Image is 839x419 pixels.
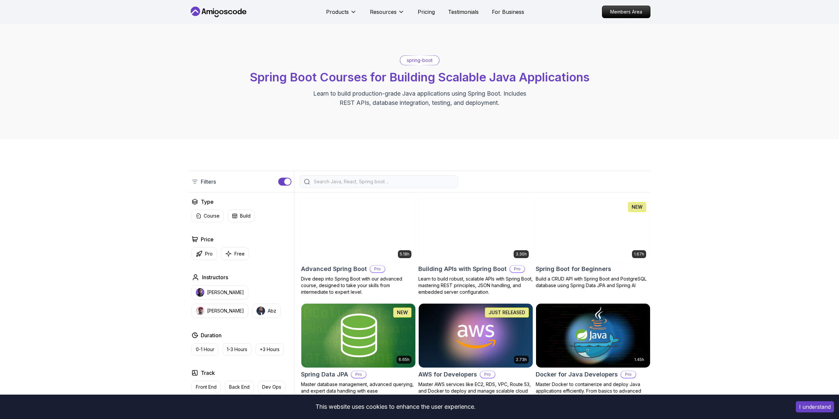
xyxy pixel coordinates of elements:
p: Pro [510,266,524,272]
p: Master AWS services like EC2, RDS, VPC, Route 53, and Docker to deploy and manage scalable cloud ... [418,381,533,401]
a: Spring Boot for Beginners card1.67hNEWSpring Boot for BeginnersBuild a CRUD API with Spring Boot ... [536,198,650,289]
button: Front End [192,381,221,393]
a: Docker for Java Developers card1.45hDocker for Java DevelopersProMaster Docker to containerize an... [536,303,650,407]
p: Members Area [602,6,650,18]
button: Dev Ops [258,381,285,393]
button: Accept cookies [796,401,834,412]
p: Build [240,213,251,219]
img: Building APIs with Spring Boot card [419,198,533,262]
p: 5.18h [400,252,409,257]
button: Pro [192,247,217,260]
p: 0-1 Hour [196,346,214,353]
h2: Spring Boot for Beginners [536,264,611,274]
p: Dev Ops [262,384,281,390]
p: 1-3 Hours [227,346,247,353]
button: Resources [370,8,405,21]
h2: Type [201,198,214,206]
a: For Business [492,8,524,16]
p: 1.67h [634,252,644,257]
p: Filters [201,178,216,186]
h2: Instructors [202,273,228,281]
a: AWS for Developers card2.73hJUST RELEASEDAWS for DevelopersProMaster AWS services like EC2, RDS, ... [418,303,533,401]
p: Resources [370,8,397,16]
a: Pricing [418,8,435,16]
button: Back End [225,381,254,393]
p: Front End [196,384,217,390]
button: Build [228,210,255,222]
a: Advanced Spring Boot card5.18hAdvanced Spring BootProDive deep into Spring Boot with our advanced... [301,198,416,295]
p: Course [204,213,220,219]
img: AWS for Developers card [419,304,533,368]
button: 1-3 Hours [223,343,252,356]
button: instructor imgAbz [252,304,281,318]
p: 3.30h [516,252,527,257]
p: NEW [632,204,643,210]
input: Search Java, React, Spring boot ... [313,178,454,185]
button: 0-1 Hour [192,343,219,356]
p: [PERSON_NAME] [207,289,244,296]
img: instructor img [196,288,204,297]
button: Free [221,247,249,260]
p: Learn to build robust, scalable APIs with Spring Boot, mastering REST principles, JSON handling, ... [418,276,533,295]
button: Course [192,210,224,222]
span: Spring Boot Courses for Building Scalable Java Applications [250,70,589,84]
p: Pro [351,371,366,378]
a: Building APIs with Spring Boot card3.30hBuilding APIs with Spring BootProLearn to build robust, s... [418,198,533,295]
p: Build a CRUD API with Spring Boot and PostgreSQL database using Spring Data JPA and Spring AI [536,276,650,289]
h2: Track [201,369,215,377]
p: JUST RELEASED [489,309,525,316]
div: This website uses cookies to enhance the user experience. [5,400,786,414]
p: NEW [397,309,408,316]
img: instructor img [256,307,265,315]
img: Spring Data JPA card [301,304,415,368]
p: +3 Hours [260,346,280,353]
p: Pro [205,251,213,257]
a: Spring Data JPA card6.65hNEWSpring Data JPAProMaster database management, advanced querying, and ... [301,303,416,394]
h2: Building APIs with Spring Boot [418,264,507,274]
p: Pro [480,371,495,378]
img: instructor img [196,307,204,315]
p: 6.65h [399,357,409,362]
p: 1.45h [634,357,644,362]
img: Docker for Java Developers card [536,304,650,368]
p: Abz [268,308,276,314]
h2: Duration [201,331,222,339]
p: Master Docker to containerize and deploy Java applications efficiently. From basics to advanced J... [536,381,650,407]
h2: AWS for Developers [418,370,477,379]
p: [PERSON_NAME] [207,308,244,314]
p: Pro [621,371,636,378]
img: Advanced Spring Boot card [301,198,415,262]
p: Dive deep into Spring Boot with our advanced course, designed to take your skills from intermedia... [301,276,416,295]
p: 2.73h [516,357,527,362]
button: +3 Hours [255,343,284,356]
button: instructor img[PERSON_NAME] [192,285,248,300]
p: Back End [229,384,250,390]
button: instructor img[PERSON_NAME] [192,304,248,318]
p: Pro [370,266,385,272]
p: Master database management, advanced querying, and expert data handling with ease [301,381,416,394]
p: Learn to build production-grade Java applications using Spring Boot. Includes REST APIs, database... [309,89,530,107]
h2: Price [201,235,214,243]
img: Spring Boot for Beginners card [536,198,650,262]
p: Free [234,251,245,257]
h2: Docker for Java Developers [536,370,618,379]
h2: Spring Data JPA [301,370,348,379]
button: Products [326,8,357,21]
p: Products [326,8,349,16]
h2: Advanced Spring Boot [301,264,367,274]
p: spring-boot [407,57,433,64]
a: Members Area [602,6,650,18]
a: Testimonials [448,8,479,16]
